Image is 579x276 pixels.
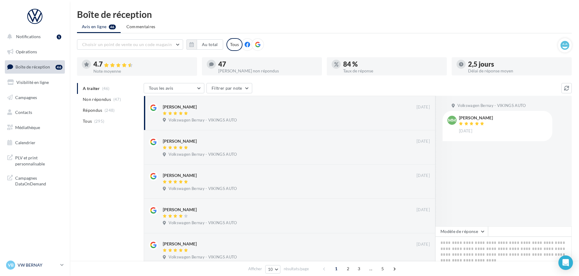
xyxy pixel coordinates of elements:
span: Afficher [248,266,262,272]
span: Tous [83,118,92,124]
span: ... [366,264,376,274]
div: 46 [55,65,62,70]
span: VB [8,262,14,268]
div: [PERSON_NAME] [163,241,197,247]
a: Visibilité en ligne [4,76,66,89]
a: Opérations [4,45,66,58]
span: Visibilité en ligne [16,80,49,85]
div: 4.7 [93,61,192,68]
button: Filtrer par note [206,83,252,93]
div: Taux de réponse [343,69,442,73]
span: Médiathèque [15,125,40,130]
span: 2 [343,264,353,274]
div: [PERSON_NAME] [163,207,197,213]
div: 47 [218,61,317,68]
span: [DATE] [417,139,430,144]
span: Volkswagen Bernay - VIKINGS AUTO [169,186,237,191]
span: (295) [94,119,105,124]
button: Au total [186,39,223,50]
span: PLV et print personnalisable [15,154,62,167]
span: Contacts [15,110,32,115]
span: Volkswagen Bernay - VIKINGS AUTO [169,118,237,123]
a: Médiathèque [4,121,66,134]
span: Campagnes DataOnDemand [15,174,62,187]
span: [DATE] [417,207,430,213]
span: Boîte de réception [15,64,50,69]
span: Choisir un point de vente ou un code magasin [82,42,172,47]
span: Volkswagen Bernay - VIKINGS AUTO [169,152,237,157]
a: Boîte de réception46 [4,60,66,73]
span: Commentaires [126,24,156,30]
div: Note moyenne [93,69,192,73]
span: Calendrier [15,140,35,145]
a: Contacts [4,106,66,119]
span: (248) [105,108,115,113]
span: [DATE] [417,173,430,178]
div: [PERSON_NAME] [163,138,197,144]
button: Choisir un point de vente ou un code magasin [77,39,183,50]
div: Boîte de réception [77,10,572,19]
div: [PERSON_NAME] [163,104,197,110]
a: Campagnes DataOnDemand [4,171,66,189]
div: 2,5 jours [468,61,567,68]
a: PLV et print personnalisable [4,151,66,169]
span: 1 [331,264,341,274]
a: VB VW BERNAY [5,259,65,271]
div: Délai de réponse moyen [468,69,567,73]
span: Campagnes [15,95,37,100]
div: [PERSON_NAME] [163,172,197,178]
span: [DATE] [417,242,430,247]
span: résultats/page [284,266,309,272]
span: (47) [113,97,121,102]
a: Campagnes [4,91,66,104]
div: [PERSON_NAME] non répondus [218,69,317,73]
span: Volkswagen Bernay - VIKINGS AUTO [169,220,237,226]
span: Volkswagen Bernay - VIKINGS AUTO [169,254,237,260]
span: [DATE] [459,128,472,134]
span: 5 [378,264,387,274]
span: Répondus [83,107,102,113]
div: Tous [226,38,243,51]
span: Non répondus [83,96,111,102]
span: Tous les avis [149,85,173,91]
button: Tous les avis [144,83,204,93]
span: Opérations [16,49,37,54]
div: 1 [57,35,61,39]
span: 3 [354,264,364,274]
button: Au total [197,39,223,50]
span: Volkswagen Bernay - VIKINGS AUTO [457,103,526,108]
span: MM [448,117,456,123]
span: 10 [268,267,273,272]
button: Notifications 1 [4,30,64,43]
a: Calendrier [4,136,66,149]
p: VW BERNAY [18,262,58,268]
div: 84 % [343,61,442,68]
button: 10 [265,265,281,274]
span: [DATE] [417,105,430,110]
button: Modèle de réponse [435,226,488,237]
span: Notifications [16,34,41,39]
div: Open Intercom Messenger [558,255,573,270]
div: [PERSON_NAME] [459,116,493,120]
